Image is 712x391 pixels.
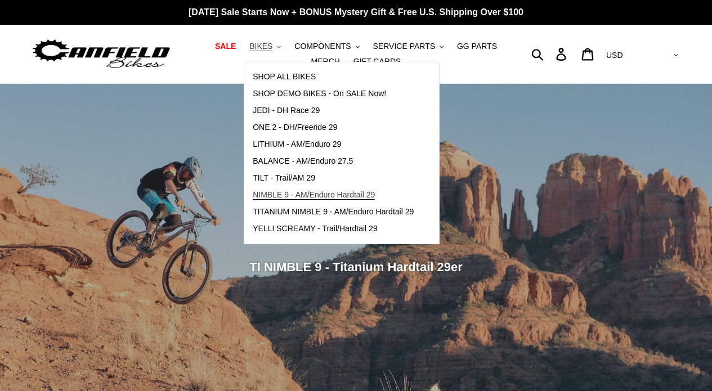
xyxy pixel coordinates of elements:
span: TI NIMBLE 9 - Titanium Hardtail 29er [249,260,463,274]
a: GIFT CARDS [348,54,407,69]
a: NIMBLE 9 - AM/Enduro Hardtail 29 [244,187,422,204]
span: NIMBLE 9 - AM/Enduro Hardtail 29 [253,190,375,200]
span: BALANCE - AM/Enduro 27.5 [253,156,353,166]
span: TILT - Trail/AM 29 [253,173,315,183]
a: SALE [209,39,241,54]
button: COMPONENTS [289,39,365,54]
span: ONE.2 - DH/Freeride 29 [253,123,337,132]
span: SERVICE PARTS [373,42,435,51]
a: TILT - Trail/AM 29 [244,170,422,187]
span: SHOP DEMO BIKES - On SALE Now! [253,89,386,98]
span: YELLI SCREAMY - Trail/Hardtail 29 [253,224,378,233]
a: TITANIUM NIMBLE 9 - AM/Enduro Hardtail 29 [244,204,422,221]
img: Canfield Bikes [31,37,172,72]
span: MERCH [311,57,340,66]
span: COMPONENTS [294,42,351,51]
span: JEDI - DH Race 29 [253,106,320,115]
button: SERVICE PARTS [368,39,449,54]
a: MERCH [306,54,346,69]
span: GG PARTS [457,42,497,51]
a: SHOP DEMO BIKES - On SALE Now! [244,86,422,102]
span: SHOP ALL BIKES [253,72,316,82]
span: BIKES [249,42,272,51]
a: LITHIUM - AM/Enduro 29 [244,136,422,153]
span: GIFT CARDS [353,57,401,66]
a: YELLI SCREAMY - Trail/Hardtail 29 [244,221,422,237]
a: ONE.2 - DH/Freeride 29 [244,119,422,136]
a: BALANCE - AM/Enduro 27.5 [244,153,422,170]
a: JEDI - DH Race 29 [244,102,422,119]
button: BIKES [244,39,286,54]
span: SALE [215,42,236,51]
span: TITANIUM NIMBLE 9 - AM/Enduro Hardtail 29 [253,207,414,217]
a: GG PARTS [451,39,503,54]
a: SHOP ALL BIKES [244,69,422,86]
span: LITHIUM - AM/Enduro 29 [253,140,341,149]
